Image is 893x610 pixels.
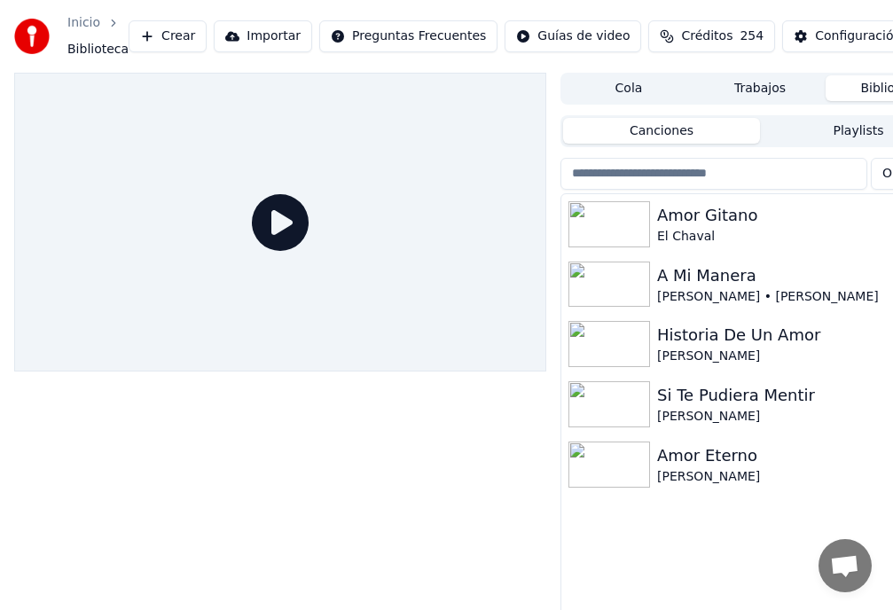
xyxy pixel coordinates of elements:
a: Open chat [819,539,872,592]
span: 254 [740,27,764,45]
button: Guías de video [505,20,641,52]
button: Trabajos [694,75,826,101]
button: Importar [214,20,312,52]
button: Créditos254 [648,20,775,52]
nav: breadcrumb [67,14,129,59]
a: Inicio [67,14,100,32]
img: youka [14,19,50,54]
span: Biblioteca [67,41,129,59]
button: Crear [129,20,207,52]
button: Preguntas Frecuentes [319,20,497,52]
span: Créditos [681,27,732,45]
button: Cola [563,75,694,101]
button: Canciones [563,118,760,144]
